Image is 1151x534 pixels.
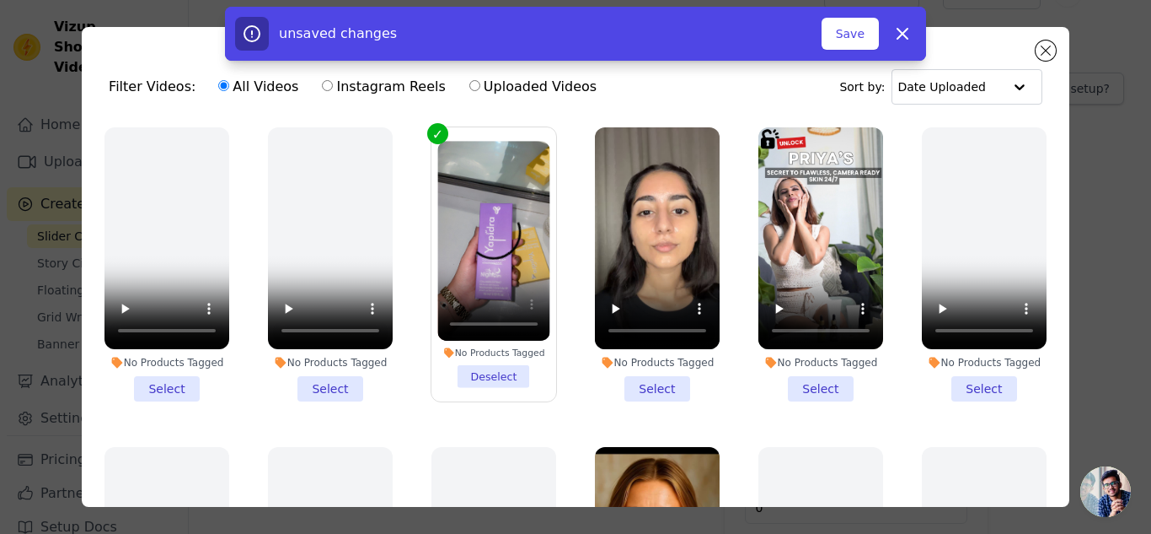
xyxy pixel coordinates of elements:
div: No Products Tagged [437,347,549,359]
div: Sort by: [839,69,1042,105]
div: No Products Tagged [104,356,229,369]
label: All Videos [217,76,299,98]
div: No Products Tagged [758,356,883,369]
button: Save [822,18,879,50]
label: Uploaded Videos [468,76,597,98]
div: No Products Tagged [922,356,1047,369]
label: Instagram Reels [321,76,446,98]
div: No Products Tagged [595,356,720,369]
span: unsaved changes [279,25,397,41]
div: No Products Tagged [268,356,393,369]
div: Filter Videos: [109,67,606,106]
div: Open chat [1080,467,1131,517]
